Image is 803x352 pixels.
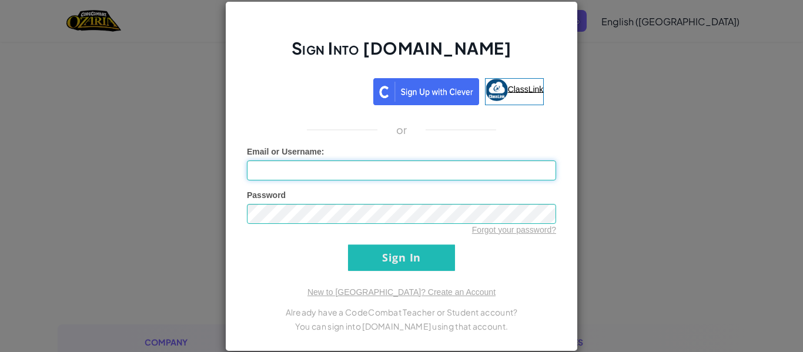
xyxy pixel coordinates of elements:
p: Already have a CodeCombat Teacher or Student account? [247,305,556,319]
p: or [396,123,407,137]
label: : [247,146,324,157]
span: Password [247,190,286,200]
span: Email or Username [247,147,322,156]
span: ClassLink [508,84,544,93]
h2: Sign Into [DOMAIN_NAME] [247,37,556,71]
iframe: Sign in with Google Button [253,77,373,103]
a: New to [GEOGRAPHIC_DATA]? Create an Account [307,287,496,297]
img: clever_sso_button@2x.png [373,78,479,105]
input: Sign In [348,244,455,271]
p: You can sign into [DOMAIN_NAME] using that account. [247,319,556,333]
img: classlink-logo-small.png [486,79,508,101]
a: Forgot your password? [472,225,556,234]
